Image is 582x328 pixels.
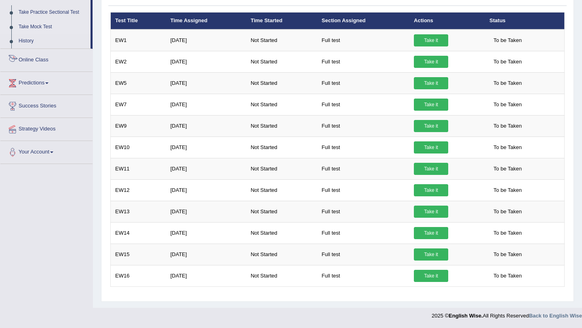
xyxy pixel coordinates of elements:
a: Take it [414,184,448,196]
td: Full test [317,137,409,158]
td: EW2 [111,51,166,72]
td: Full test [317,72,409,94]
a: Take it [414,120,448,132]
span: To be Taken [489,77,526,89]
td: Not Started [246,94,317,115]
a: Take it [414,77,448,89]
th: Section Assigned [317,13,409,29]
a: Take it [414,163,448,175]
th: Time Assigned [166,13,246,29]
th: Actions [409,13,485,29]
td: [DATE] [166,222,246,244]
td: Full test [317,158,409,179]
div: 2025 © All Rights Reserved [432,308,582,320]
a: Take Practice Sectional Test [15,5,91,20]
td: Full test [317,244,409,265]
a: Back to English Wise [529,313,582,319]
span: To be Taken [489,184,526,196]
a: Take it [414,248,448,261]
td: Not Started [246,158,317,179]
a: Take it [414,227,448,239]
a: History [15,34,91,48]
td: [DATE] [166,179,246,201]
td: [DATE] [166,115,246,137]
td: EW1 [111,29,166,51]
th: Time Started [246,13,317,29]
td: EW12 [111,179,166,201]
th: Test Title [111,13,166,29]
td: EW9 [111,115,166,137]
a: Take it [414,141,448,153]
span: To be Taken [489,270,526,282]
a: Take it [414,56,448,68]
a: Your Account [0,141,93,161]
td: [DATE] [166,137,246,158]
td: Full test [317,51,409,72]
th: Status [485,13,564,29]
td: Full test [317,179,409,201]
td: Not Started [246,201,317,222]
td: Full test [317,222,409,244]
td: Not Started [246,115,317,137]
td: Not Started [246,222,317,244]
td: Full test [317,94,409,115]
td: Not Started [246,244,317,265]
td: [DATE] [166,51,246,72]
span: To be Taken [489,34,526,46]
td: [DATE] [166,201,246,222]
span: To be Taken [489,163,526,175]
td: EW14 [111,222,166,244]
span: To be Taken [489,206,526,218]
td: EW15 [111,244,166,265]
a: Take it [414,270,448,282]
td: Full test [317,265,409,286]
a: Online Class [0,49,93,69]
td: Not Started [246,265,317,286]
span: To be Taken [489,120,526,132]
a: Take Mock Test [15,20,91,34]
td: EW13 [111,201,166,222]
a: Predictions [0,72,93,92]
td: Not Started [246,179,317,201]
td: Full test [317,201,409,222]
td: [DATE] [166,72,246,94]
td: Full test [317,115,409,137]
td: Not Started [246,137,317,158]
td: EW7 [111,94,166,115]
td: Full test [317,29,409,51]
span: To be Taken [489,56,526,68]
a: Strategy Videos [0,118,93,138]
td: EW5 [111,72,166,94]
td: Not Started [246,72,317,94]
a: Take it [414,206,448,218]
span: To be Taken [489,141,526,153]
td: EW11 [111,158,166,179]
span: To be Taken [489,99,526,111]
span: To be Taken [489,248,526,261]
span: To be Taken [489,227,526,239]
strong: English Wise. [449,313,483,319]
td: [DATE] [166,265,246,286]
a: Take it [414,99,448,111]
td: Not Started [246,29,317,51]
td: [DATE] [166,29,246,51]
td: [DATE] [166,94,246,115]
a: Success Stories [0,95,93,115]
a: Take it [414,34,448,46]
td: EW10 [111,137,166,158]
td: [DATE] [166,158,246,179]
td: [DATE] [166,244,246,265]
td: Not Started [246,51,317,72]
td: EW16 [111,265,166,286]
